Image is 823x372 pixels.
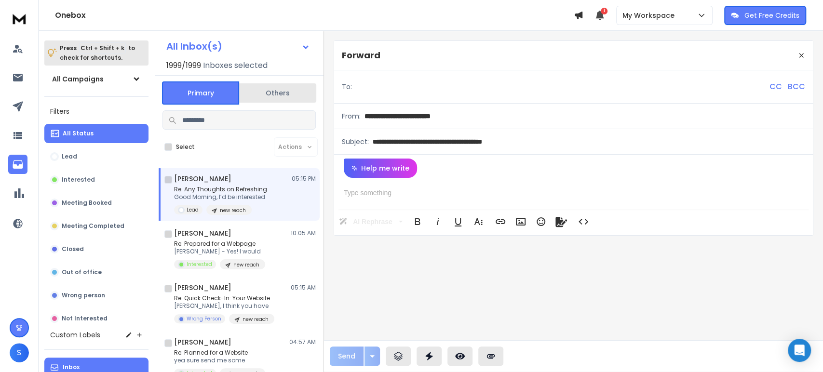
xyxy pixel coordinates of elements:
[187,206,199,213] p: Lead
[44,216,148,236] button: Meeting Completed
[174,174,231,184] h1: [PERSON_NAME]
[291,229,316,237] p: 10:05 AM
[44,69,148,89] button: All Campaigns
[601,8,607,14] span: 1
[239,82,316,104] button: Others
[491,212,510,231] button: Insert Link (Ctrl+K)
[174,357,265,364] p: yea sure send me some
[10,10,29,27] img: logo
[159,37,318,56] button: All Inbox(s)
[79,42,126,53] span: Ctrl + Shift + k
[788,81,805,93] p: BCC
[62,176,95,184] p: Interested
[55,10,574,21] h1: Onebox
[62,222,124,230] p: Meeting Completed
[512,212,530,231] button: Insert Image (Ctrl+P)
[10,343,29,362] button: S
[174,248,265,255] p: [PERSON_NAME] - Yes! I would
[62,199,112,207] p: Meeting Booked
[44,286,148,305] button: Wrong person
[174,193,267,201] p: Good Morning, I’d be interested
[162,81,239,105] button: Primary
[174,294,274,302] p: Re: Quick Check-In: Your Website
[622,11,678,20] p: My Workspace
[174,349,265,357] p: Re: Planned for a Website
[291,284,316,292] p: 05:15 AM
[574,212,593,231] button: Code View
[351,218,394,226] span: AI Rephrase
[60,43,135,63] p: Press to check for shortcuts.
[166,41,222,51] h1: All Inbox(s)
[44,105,148,118] h3: Filters
[62,268,102,276] p: Out of office
[342,49,380,62] p: Forward
[429,212,447,231] button: Italic (Ctrl+I)
[187,315,221,322] p: Wrong Person
[44,170,148,189] button: Interested
[233,261,259,268] p: new reach
[166,60,201,71] span: 1999 / 1999
[63,130,94,137] p: All Status
[769,81,782,93] p: CC
[62,245,84,253] p: Closed
[174,186,267,193] p: Re: Any Thoughts on Refreshing
[62,153,77,160] p: Lead
[187,261,212,268] p: Interested
[44,309,148,328] button: Not Interested
[788,339,811,362] div: Open Intercom Messenger
[342,111,361,121] p: From:
[174,240,265,248] p: Re: Prepared for a Webpage
[342,137,369,146] p: Subject:
[243,316,269,323] p: new reach
[62,292,105,299] p: Wrong person
[724,6,806,25] button: Get Free Credits
[552,212,570,231] button: Signature
[44,263,148,282] button: Out of office
[176,143,195,151] label: Select
[342,82,352,92] p: To:
[203,60,268,71] h3: Inboxes selected
[50,330,100,340] h3: Custom Labels
[44,193,148,213] button: Meeting Booked
[174,337,231,347] h1: [PERSON_NAME]
[63,363,80,371] p: Inbox
[289,338,316,346] p: 04:57 AM
[337,212,405,231] button: AI Rephrase
[44,147,148,166] button: Lead
[449,212,467,231] button: Underline (Ctrl+U)
[344,159,417,178] button: Help me write
[52,74,104,84] h1: All Campaigns
[292,175,316,183] p: 05:15 PM
[44,124,148,143] button: All Status
[220,207,246,214] p: new reach
[62,315,108,322] p: Not Interested
[44,239,148,259] button: Closed
[174,302,274,310] p: [PERSON_NAME], I think you have
[174,283,231,292] h1: [PERSON_NAME]
[744,11,799,20] p: Get Free Credits
[469,212,487,231] button: More Text
[174,228,231,238] h1: [PERSON_NAME]
[532,212,550,231] button: Emoticons
[408,212,427,231] button: Bold (Ctrl+B)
